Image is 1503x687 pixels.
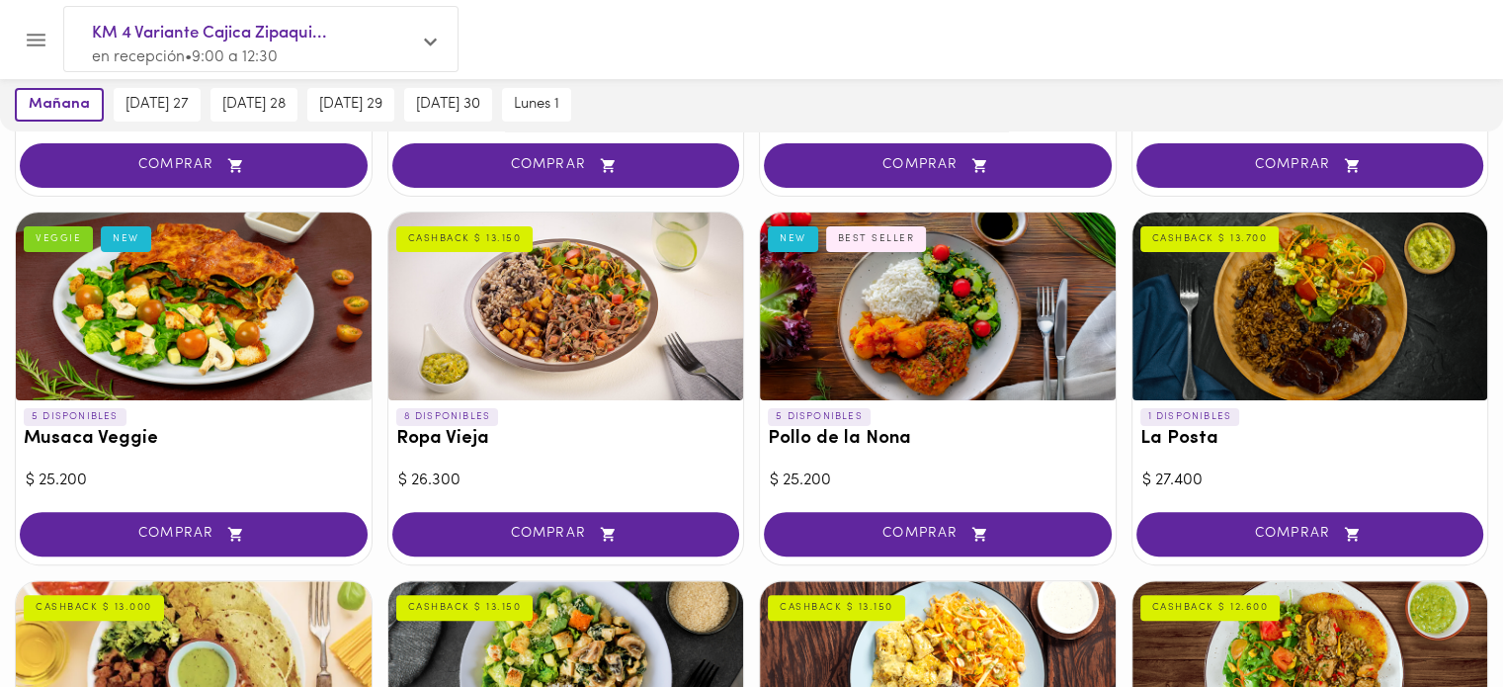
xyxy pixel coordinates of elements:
[416,96,480,114] span: [DATE] 30
[768,226,818,252] div: NEW
[396,408,499,426] p: 8 DISPONIBLES
[392,512,740,557] button: COMPRAR
[417,526,715,543] span: COMPRAR
[1388,572,1483,667] iframe: Messagebird Livechat Widget
[514,96,559,114] span: lunes 1
[101,226,151,252] div: NEW
[92,21,410,46] span: KM 4 Variante Cajica Zipaqui...
[20,143,368,188] button: COMPRAR
[1132,213,1488,400] div: La Posta
[760,213,1116,400] div: Pollo de la Nona
[44,526,343,543] span: COMPRAR
[15,88,104,122] button: mañana
[1140,408,1240,426] p: 1 DISPONIBLES
[20,512,368,557] button: COMPRAR
[396,595,534,621] div: CASHBACK $ 13.150
[26,470,362,492] div: $ 25.200
[16,213,372,400] div: Musaca Veggie
[1140,595,1281,621] div: CASHBACK $ 12.600
[44,157,343,174] span: COMPRAR
[1140,429,1480,450] h3: La Posta
[789,157,1087,174] span: COMPRAR
[114,88,201,122] button: [DATE] 27
[1140,226,1280,252] div: CASHBACK $ 13.700
[770,470,1106,492] div: $ 25.200
[29,96,90,114] span: mañana
[319,96,382,114] span: [DATE] 29
[392,143,740,188] button: COMPRAR
[24,595,164,621] div: CASHBACK $ 13.000
[210,88,297,122] button: [DATE] 28
[502,88,571,122] button: lunes 1
[764,512,1112,557] button: COMPRAR
[12,16,60,64] button: Menu
[789,526,1087,543] span: COMPRAR
[398,470,734,492] div: $ 26.300
[396,226,534,252] div: CASHBACK $ 13.150
[222,96,286,114] span: [DATE] 28
[1142,470,1478,492] div: $ 27.400
[307,88,394,122] button: [DATE] 29
[125,96,189,114] span: [DATE] 27
[1161,526,1460,543] span: COMPRAR
[24,226,93,252] div: VEGGIE
[92,49,278,65] span: en recepción • 9:00 a 12:30
[768,408,871,426] p: 5 DISPONIBLES
[1136,143,1484,188] button: COMPRAR
[404,88,492,122] button: [DATE] 30
[1136,512,1484,557] button: COMPRAR
[768,429,1108,450] h3: Pollo de la Nona
[388,213,744,400] div: Ropa Vieja
[417,157,715,174] span: COMPRAR
[396,429,736,450] h3: Ropa Vieja
[24,408,126,426] p: 5 DISPONIBLES
[826,226,927,252] div: BEST SELLER
[1161,157,1460,174] span: COMPRAR
[24,429,364,450] h3: Musaca Veggie
[768,595,905,621] div: CASHBACK $ 13.150
[764,143,1112,188] button: COMPRAR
